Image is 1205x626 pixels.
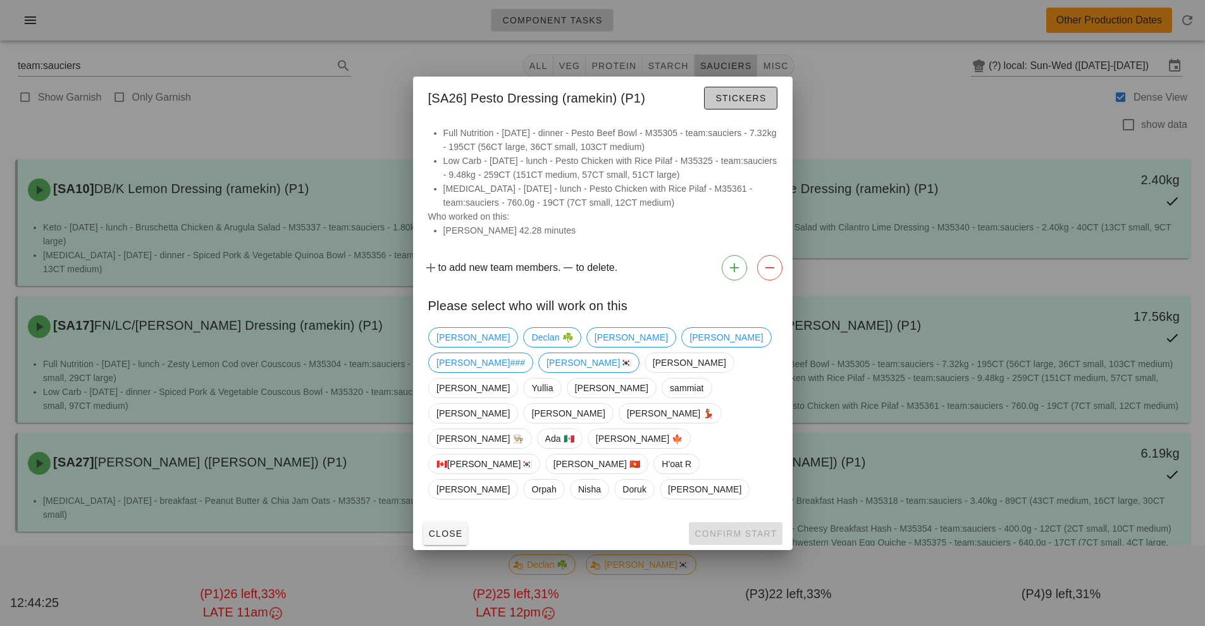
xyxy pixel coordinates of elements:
[531,379,553,398] span: Yullia
[662,454,691,473] span: H'oat R
[413,250,793,285] div: to add new team members. to delete.
[443,126,777,154] li: Full Nutrition - [DATE] - dinner - Pesto Beef Bowl - M35305 - team:sauciers - 7.32kg - 195CT (56C...
[413,126,793,250] div: Who worked on this:
[423,522,468,545] button: Close
[531,480,556,499] span: Orpah
[436,379,510,398] span: [PERSON_NAME]
[595,429,683,448] span: [PERSON_NAME] 🍁
[443,223,777,237] li: [PERSON_NAME] 42.28 minutes
[626,404,714,423] span: [PERSON_NAME] 💃🏽
[547,353,631,372] span: [PERSON_NAME]🇰🇷
[622,480,646,499] span: Doruk
[443,154,777,182] li: Low Carb - [DATE] - lunch - Pesto Chicken with Rice Pilaf - M35325 - team:sauciers - 9.48kg - 259...
[652,353,726,372] span: [PERSON_NAME]
[704,87,777,110] button: Stickers
[413,285,793,322] div: Please select who will work on this
[574,379,648,398] span: [PERSON_NAME]
[553,454,640,473] span: [PERSON_NAME] 🇻🇳
[436,404,510,423] span: [PERSON_NAME]
[578,480,600,499] span: Nisha
[436,429,524,448] span: [PERSON_NAME] 👨🏼‍🍳
[428,529,463,539] span: Close
[668,480,741,499] span: [PERSON_NAME]
[715,93,766,103] span: Stickers
[594,328,667,347] span: [PERSON_NAME]
[436,353,525,372] span: [PERSON_NAME]###
[669,379,703,398] span: sammiat
[545,429,574,448] span: Ada 🇲🇽
[531,328,572,347] span: Declan ☘️
[436,328,510,347] span: [PERSON_NAME]
[443,182,777,210] li: [MEDICAL_DATA] - [DATE] - lunch - Pesto Chicken with Rice Pilaf - M35361 - team:sauciers - 760.0g...
[531,404,605,423] span: [PERSON_NAME]
[436,454,532,473] span: 🇨🇦[PERSON_NAME]🇰🇷
[689,328,763,347] span: [PERSON_NAME]
[413,77,793,116] div: [SA26] Pesto Dressing (ramekin) (P1)
[436,480,510,499] span: [PERSON_NAME]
